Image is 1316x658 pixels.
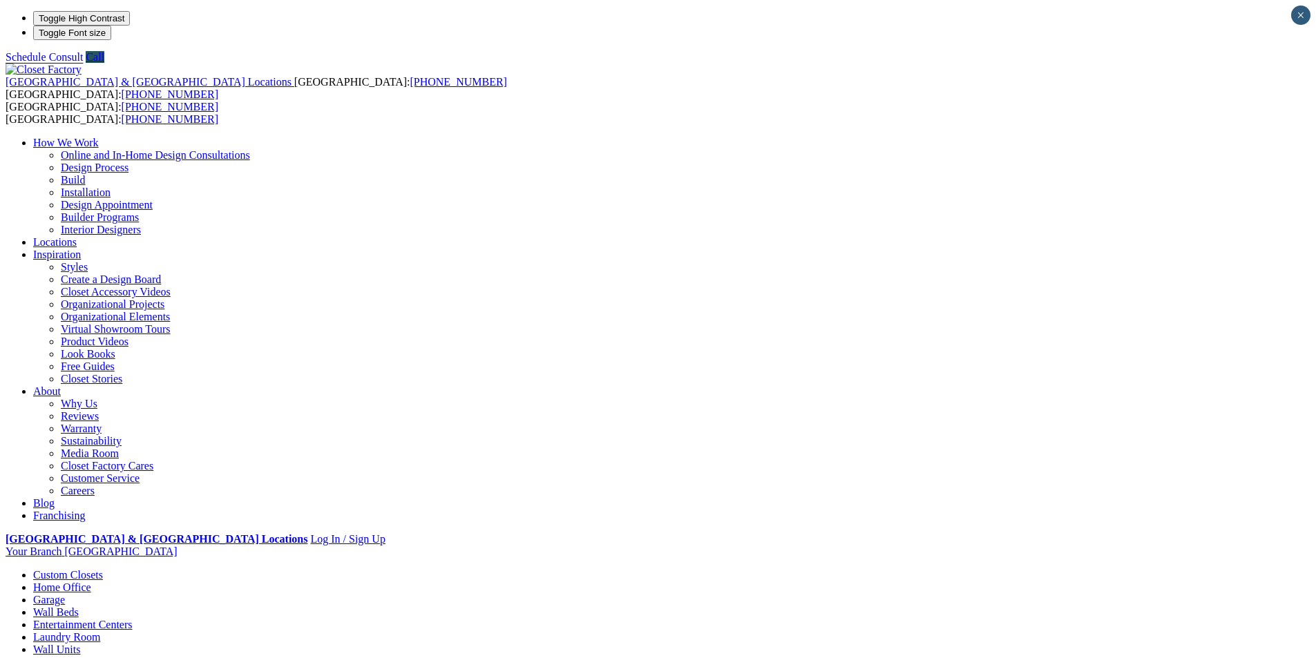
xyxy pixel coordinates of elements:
a: Installation [61,186,111,198]
a: Closet Factory Cares [61,460,153,472]
a: [GEOGRAPHIC_DATA] & [GEOGRAPHIC_DATA] Locations [6,76,294,88]
a: Laundry Room [33,631,100,643]
a: Organizational Elements [61,311,170,322]
a: Inspiration [33,249,81,260]
button: Toggle Font size [33,26,111,40]
a: Careers [61,485,95,496]
a: Custom Closets [33,569,103,581]
a: Design Process [61,162,128,173]
a: Organizational Projects [61,298,164,310]
a: Virtual Showroom Tours [61,323,171,335]
a: Your Branch [GEOGRAPHIC_DATA] [6,545,178,557]
a: Closet Stories [61,373,122,385]
a: Warranty [61,423,102,434]
span: Toggle Font size [39,28,106,38]
a: Blog [33,497,55,509]
a: Sustainability [61,435,122,447]
a: Wall Beds [33,606,79,618]
a: Closet Accessory Videos [61,286,171,298]
span: [GEOGRAPHIC_DATA]: [GEOGRAPHIC_DATA]: [6,76,507,100]
a: [PHONE_NUMBER] [410,76,506,88]
a: Create a Design Board [61,273,161,285]
span: [GEOGRAPHIC_DATA] [64,545,177,557]
a: Call [86,51,104,63]
a: Interior Designers [61,224,141,235]
a: Wall Units [33,644,80,655]
a: Why Us [61,398,97,409]
a: Look Books [61,348,115,360]
a: Entertainment Centers [33,619,133,630]
a: Log In / Sign Up [310,533,385,545]
a: Media Room [61,447,119,459]
a: About [33,385,61,397]
button: Close [1291,6,1310,25]
a: Garage [33,594,65,606]
a: Home Office [33,581,91,593]
span: Your Branch [6,545,61,557]
a: Free Guides [61,360,115,372]
a: Customer Service [61,472,140,484]
a: Online and In-Home Design Consultations [61,149,250,161]
img: Closet Factory [6,64,82,76]
a: [PHONE_NUMBER] [122,88,218,100]
a: Styles [61,261,88,273]
a: Builder Programs [61,211,139,223]
a: Schedule Consult [6,51,83,63]
a: [GEOGRAPHIC_DATA] & [GEOGRAPHIC_DATA] Locations [6,533,307,545]
a: Product Videos [61,336,128,347]
span: [GEOGRAPHIC_DATA]: [GEOGRAPHIC_DATA]: [6,101,218,125]
a: Locations [33,236,77,248]
span: Toggle High Contrast [39,13,124,23]
span: [GEOGRAPHIC_DATA] & [GEOGRAPHIC_DATA] Locations [6,76,292,88]
button: Toggle High Contrast [33,11,130,26]
a: Design Appointment [61,199,153,211]
a: [PHONE_NUMBER] [122,113,218,125]
a: How We Work [33,137,99,148]
a: Franchising [33,510,86,521]
a: [PHONE_NUMBER] [122,101,218,113]
a: Build [61,174,86,186]
a: Reviews [61,410,99,422]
